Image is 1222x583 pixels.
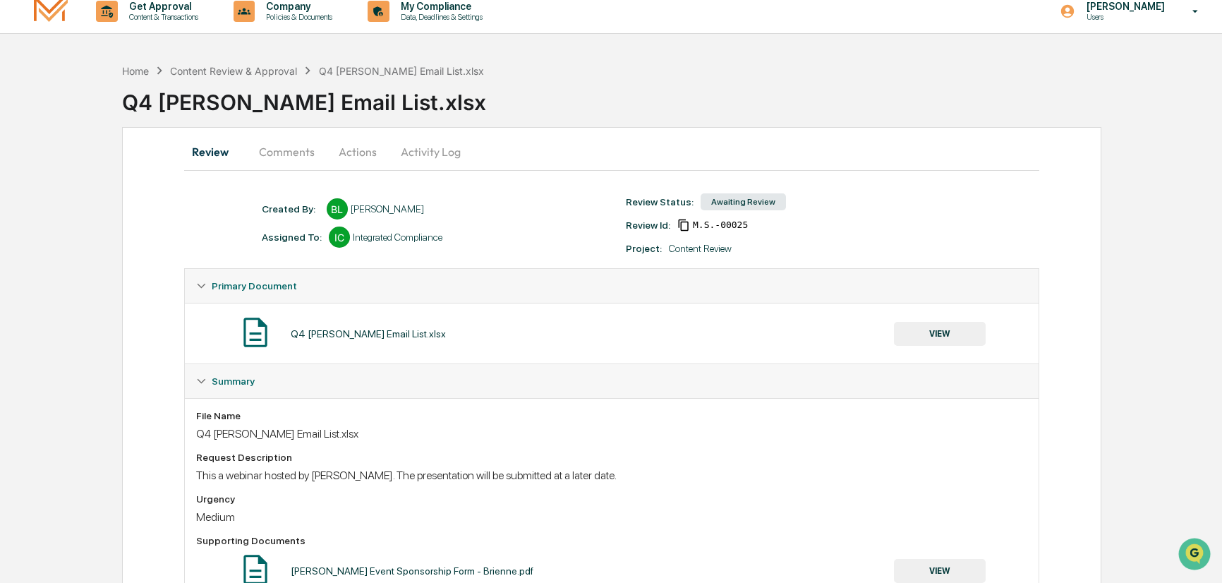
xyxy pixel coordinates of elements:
[255,1,339,12] p: Company
[14,107,40,133] img: 1746055101610-c473b297-6a78-478c-a979-82029cc54cd1
[14,205,25,217] div: 🔎
[669,243,732,254] div: Content Review
[389,135,472,169] button: Activity Log
[894,559,986,583] button: VIEW
[255,12,339,22] p: Policies & Documents
[28,177,91,191] span: Preclearance
[693,220,748,231] span: 7627844d-788d-4da4-9635-f8db56745f18
[185,269,1039,303] div: Primary Document
[238,315,273,350] img: Document Icon
[122,78,1222,115] div: Q4 [PERSON_NAME] Email List.xlsx
[97,172,181,197] a: 🗄️Attestations
[99,238,171,249] a: Powered byPylon
[626,220,670,231] div: Review Id:
[28,204,89,218] span: Data Lookup
[14,179,25,190] div: 🖐️
[626,243,662,254] div: Project:
[1075,12,1172,22] p: Users
[196,535,1027,546] div: Supporting Documents
[389,1,490,12] p: My Compliance
[170,65,297,77] div: Content Review & Approval
[701,193,786,210] div: Awaiting Review
[48,107,231,121] div: Start new chat
[327,198,348,220] div: BL
[626,196,694,208] div: Review Status:
[353,232,442,243] div: Integrated Compliance
[212,375,255,387] span: Summary
[319,65,484,77] div: Q4 [PERSON_NAME] Email List.xlsx
[1075,1,1172,12] p: [PERSON_NAME]
[389,12,490,22] p: Data, Deadlines & Settings
[196,452,1027,463] div: Request Description
[196,493,1027,505] div: Urgency
[351,203,424,215] div: [PERSON_NAME]
[8,198,95,224] a: 🔎Data Lookup
[262,203,320,215] div: Created By: ‎ ‎
[48,121,179,133] div: We're available if you need us!
[196,510,1027,524] div: Medium
[184,135,1039,169] div: secondary tabs example
[140,239,171,249] span: Pylon
[212,280,297,291] span: Primary Document
[196,427,1027,440] div: Q4 [PERSON_NAME] Email List.xlsx
[122,65,149,77] div: Home
[118,1,205,12] p: Get Approval
[184,135,248,169] button: Review
[8,172,97,197] a: 🖐️Preclearance
[262,232,322,243] div: Assigned To:
[291,565,533,577] div: [PERSON_NAME] Event Sponsorship Form - Brienne.pdf
[240,112,257,128] button: Start new chat
[196,410,1027,421] div: File Name
[1177,536,1215,575] iframe: Open customer support
[329,227,350,248] div: IC
[118,12,205,22] p: Content & Transactions
[196,469,1027,482] div: This a webinar hosted by [PERSON_NAME]. The presentation will be submitted at a later date.
[102,179,114,190] div: 🗄️
[326,135,389,169] button: Actions
[185,364,1039,398] div: Summary
[894,322,986,346] button: VIEW
[14,29,257,52] p: How can we help?
[116,177,175,191] span: Attestations
[291,328,446,339] div: Q4 [PERSON_NAME] Email List.xlsx
[185,303,1039,363] div: Primary Document
[248,135,326,169] button: Comments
